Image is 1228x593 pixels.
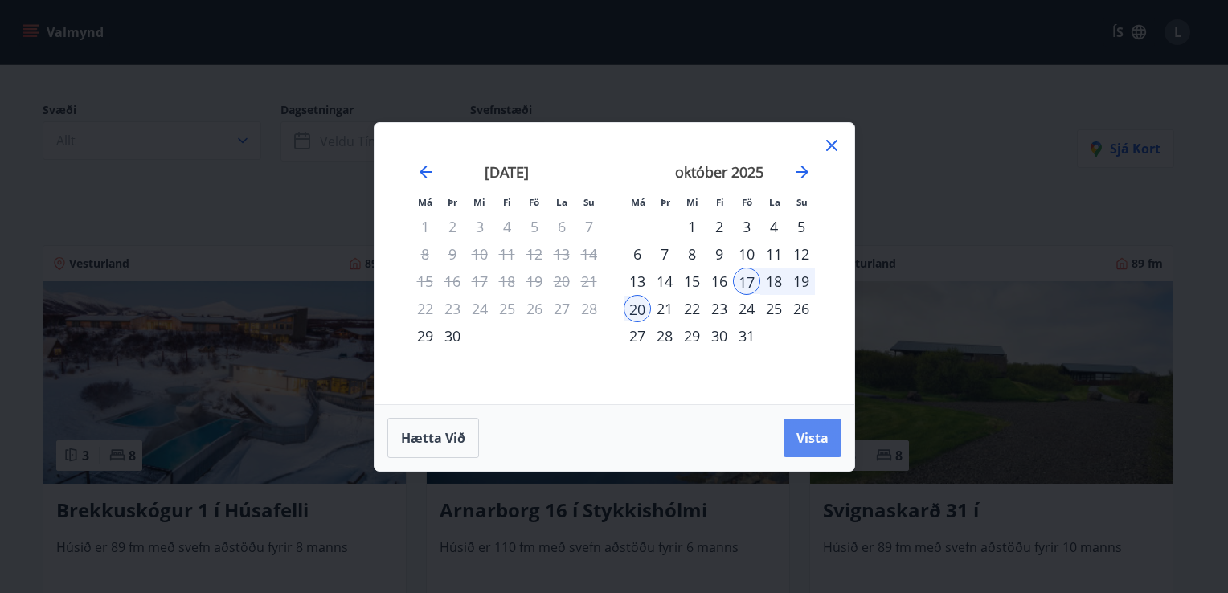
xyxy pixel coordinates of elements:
[418,196,432,208] small: Má
[394,142,835,385] div: Calendar
[439,268,466,295] td: Not available. þriðjudagur, 16. september 2025
[651,322,678,350] div: 28
[733,322,760,350] td: Choose föstudagur, 31. október 2025 as your check-in date. It’s available.
[733,295,760,322] td: Choose föstudagur, 24. október 2025 as your check-in date. It’s available.
[678,322,706,350] td: Choose miðvikudagur, 29. október 2025 as your check-in date. It’s available.
[651,240,678,268] div: 7
[678,213,706,240] td: Choose miðvikudagur, 1. október 2025 as your check-in date. It’s available.
[548,268,575,295] td: Not available. laugardagur, 20. september 2025
[769,196,780,208] small: La
[706,240,733,268] div: 9
[706,295,733,322] div: 23
[716,196,724,208] small: Fi
[706,240,733,268] td: Choose fimmtudagur, 9. október 2025 as your check-in date. It’s available.
[466,240,493,268] td: Not available. miðvikudagur, 10. september 2025
[760,240,788,268] td: Choose laugardagur, 11. október 2025 as your check-in date. It’s available.
[624,240,651,268] td: Choose mánudagur, 6. október 2025 as your check-in date. It’s available.
[733,213,760,240] td: Choose föstudagur, 3. október 2025 as your check-in date. It’s available.
[485,162,529,182] strong: [DATE]
[411,213,439,240] td: Not available. mánudagur, 1. september 2025
[733,240,760,268] td: Choose föstudagur, 10. október 2025 as your check-in date. It’s available.
[624,240,651,268] div: 6
[411,240,439,268] td: Not available. mánudagur, 8. september 2025
[575,240,603,268] td: Not available. sunnudagur, 14. september 2025
[411,322,439,350] td: Choose mánudagur, 29. september 2025 as your check-in date. It’s available.
[624,322,651,350] div: 27
[493,295,521,322] td: Not available. fimmtudagur, 25. september 2025
[651,295,678,322] div: 21
[788,268,815,295] div: 19
[706,295,733,322] td: Choose fimmtudagur, 23. október 2025 as your check-in date. It’s available.
[706,322,733,350] div: 30
[792,162,812,182] div: Move forward to switch to the next month.
[448,196,457,208] small: Þr
[473,196,485,208] small: Mi
[678,268,706,295] td: Choose miðvikudagur, 15. október 2025 as your check-in date. It’s available.
[439,322,466,350] div: 30
[624,268,651,295] div: 13
[624,295,651,322] td: Selected as end date. mánudagur, 20. október 2025
[788,268,815,295] td: Selected. sunnudagur, 19. október 2025
[548,295,575,322] td: Not available. laugardagur, 27. september 2025
[411,322,439,350] div: 29
[493,268,521,295] td: Not available. fimmtudagur, 18. september 2025
[706,268,733,295] div: 16
[493,240,521,268] td: Not available. fimmtudagur, 11. september 2025
[788,240,815,268] div: 12
[760,295,788,322] div: 25
[661,196,670,208] small: Þr
[583,196,595,208] small: Su
[678,322,706,350] div: 29
[411,268,439,295] td: Not available. mánudagur, 15. september 2025
[503,196,511,208] small: Fi
[678,213,706,240] div: 1
[706,268,733,295] td: Choose fimmtudagur, 16. október 2025 as your check-in date. It’s available.
[788,240,815,268] td: Choose sunnudagur, 12. október 2025 as your check-in date. It’s available.
[788,295,815,322] td: Choose sunnudagur, 26. október 2025 as your check-in date. It’s available.
[733,240,760,268] div: 10
[760,268,788,295] div: 18
[439,295,466,322] td: Not available. þriðjudagur, 23. september 2025
[760,240,788,268] div: 11
[733,295,760,322] div: 24
[796,429,829,447] span: Vista
[631,196,645,208] small: Má
[678,268,706,295] div: 15
[575,213,603,240] td: Not available. sunnudagur, 7. september 2025
[733,268,760,295] td: Selected as start date. föstudagur, 17. október 2025
[548,240,575,268] td: Not available. laugardagur, 13. september 2025
[521,268,548,295] td: Not available. föstudagur, 19. september 2025
[575,268,603,295] td: Not available. sunnudagur, 21. september 2025
[678,295,706,322] td: Choose miðvikudagur, 22. október 2025 as your check-in date. It’s available.
[466,295,493,322] td: Not available. miðvikudagur, 24. september 2025
[686,196,698,208] small: Mi
[760,295,788,322] td: Choose laugardagur, 25. október 2025 as your check-in date. It’s available.
[651,322,678,350] td: Choose þriðjudagur, 28. október 2025 as your check-in date. It’s available.
[556,196,567,208] small: La
[788,213,815,240] div: 5
[416,162,436,182] div: Move backward to switch to the previous month.
[760,268,788,295] td: Selected. laugardagur, 18. október 2025
[548,213,575,240] td: Not available. laugardagur, 6. september 2025
[733,268,760,295] div: 17
[387,418,479,458] button: Hætta við
[521,213,548,240] td: Not available. föstudagur, 5. september 2025
[706,213,733,240] td: Choose fimmtudagur, 2. október 2025 as your check-in date. It’s available.
[796,196,808,208] small: Su
[788,213,815,240] td: Choose sunnudagur, 5. október 2025 as your check-in date. It’s available.
[439,213,466,240] td: Not available. þriðjudagur, 2. september 2025
[529,196,539,208] small: Fö
[678,295,706,322] div: 22
[521,240,548,268] td: Not available. föstudagur, 12. september 2025
[678,240,706,268] td: Choose miðvikudagur, 8. október 2025 as your check-in date. It’s available.
[788,295,815,322] div: 26
[675,162,763,182] strong: október 2025
[624,295,651,322] div: 20
[401,429,465,447] span: Hætta við
[706,213,733,240] div: 2
[742,196,752,208] small: Fö
[733,322,760,350] div: 31
[624,322,651,350] td: Choose mánudagur, 27. október 2025 as your check-in date. It’s available.
[466,213,493,240] td: Not available. miðvikudagur, 3. september 2025
[466,268,493,295] td: Not available. miðvikudagur, 17. september 2025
